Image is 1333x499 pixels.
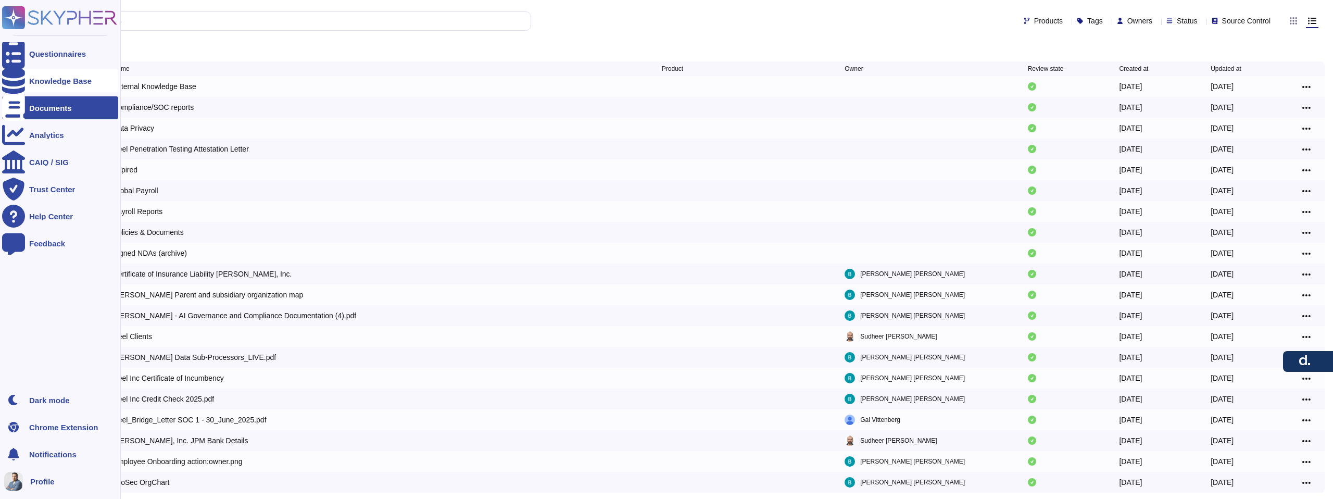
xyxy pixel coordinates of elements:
span: [PERSON_NAME] [PERSON_NAME] [860,373,965,383]
div: External Knowledge Base [113,81,196,92]
div: Deel Inc Certificate of Incumbency [113,373,224,383]
a: Trust Center [2,178,118,201]
div: [PERSON_NAME] Parent and subsidiary organization map [113,290,304,300]
div: Policies & Documents [113,227,184,238]
div: [DATE] [1119,310,1142,321]
a: Knowledge Base [2,69,118,92]
span: [PERSON_NAME] [PERSON_NAME] [860,290,965,300]
div: [DATE] [1119,81,1142,92]
a: CAIQ / SIG [2,151,118,173]
div: [DATE] [1119,290,1142,300]
div: [DATE] [1119,102,1142,113]
img: user [845,269,855,279]
img: user [4,472,23,491]
div: Knowledge Base [29,77,92,85]
img: user [845,310,855,321]
img: user [845,435,855,446]
div: [DATE] [1211,352,1234,363]
div: [DATE] [1211,435,1234,446]
span: Sudheer [PERSON_NAME] [860,331,937,342]
div: [DATE] [1119,352,1142,363]
span: Status [1177,17,1198,24]
div: Documents [29,104,72,112]
div: Signed NDAs (archive) [113,248,187,258]
span: [PERSON_NAME] [PERSON_NAME] [860,352,965,363]
div: Chrome Extension [29,423,98,431]
span: Created at [1119,66,1148,72]
div: [DATE] [1211,331,1234,342]
img: user [845,415,855,425]
div: [DATE] [1211,81,1234,92]
div: Deel Inc Credit Check 2025.pdf [113,394,215,404]
div: InfoSec OrgChart [113,477,170,488]
span: Notifications [29,451,77,458]
div: [DATE] [1211,206,1234,217]
div: [DATE] [1211,185,1234,196]
div: [DATE] [1119,248,1142,258]
div: Questionnaires [29,50,86,58]
div: Deel_Bridge_Letter SOC 1 - 30_June_2025.pdf [113,415,267,425]
div: Trust Center [29,185,75,193]
div: [DATE] [1211,144,1234,154]
div: Dark mode [29,396,70,404]
span: [PERSON_NAME] [PERSON_NAME] [860,394,965,404]
div: [DATE] [1119,227,1142,238]
img: user [845,456,855,467]
span: [PERSON_NAME] [PERSON_NAME] [860,456,965,467]
a: Questionnaires [2,42,118,65]
span: Gal Vittenberg [860,415,900,425]
div: Deel Clients [113,331,152,342]
span: [PERSON_NAME] [PERSON_NAME] [860,477,965,488]
img: user [845,331,855,342]
span: Owners [1127,17,1152,24]
div: [DATE] [1119,165,1142,175]
a: Feedback [2,232,118,255]
span: Source Control [1222,17,1271,24]
div: [DATE] [1119,415,1142,425]
div: Help Center [29,213,73,220]
span: Sudheer [PERSON_NAME] [860,435,937,446]
div: [DATE] [1119,394,1142,404]
span: Review state [1028,66,1064,72]
div: [DATE] [1119,123,1142,133]
span: [PERSON_NAME] [PERSON_NAME] [860,310,965,321]
div: [DATE] [1211,227,1234,238]
div: [DATE] [1119,456,1142,467]
div: [DATE] [1211,290,1234,300]
img: user [845,394,855,404]
div: Analytics [29,131,64,139]
div: [PERSON_NAME] - AI Governance and Compliance Documentation (4).pdf [113,310,357,321]
span: Updated at [1211,66,1241,72]
div: [DATE] [1211,415,1234,425]
div: Deel Penetration Testing Attestation Letter [113,144,249,154]
div: [DATE] [1211,269,1234,279]
div: [DATE] [1211,477,1234,488]
div: Data Privacy [113,123,154,133]
span: Name [113,66,130,72]
span: Products [1034,17,1063,24]
img: user [845,290,855,300]
img: user [845,352,855,363]
div: [DATE] [1119,144,1142,154]
span: Owner [845,66,863,72]
div: Certificate of Insurance Liability [PERSON_NAME], Inc. [113,269,292,279]
a: Documents [2,96,118,119]
button: user [2,470,30,493]
span: [PERSON_NAME] [PERSON_NAME] [860,269,965,279]
div: [DATE] [1211,165,1234,175]
div: [DATE] [1119,477,1142,488]
span: Product [662,66,683,72]
input: Search by keywords [41,12,531,30]
div: Global Payroll [113,185,158,196]
span: Tags [1087,17,1103,24]
div: Employee Onboarding action:owner.png [113,456,243,467]
div: [DATE] [1211,394,1234,404]
div: [DATE] [1119,373,1142,383]
div: [PERSON_NAME], Inc. JPM Bank Details [113,435,248,446]
div: [DATE] [1211,456,1234,467]
a: Chrome Extension [2,416,118,439]
div: CAIQ / SIG [29,158,69,166]
div: [DATE] [1211,373,1234,383]
a: Help Center [2,205,118,228]
div: Payroll Reports [113,206,163,217]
